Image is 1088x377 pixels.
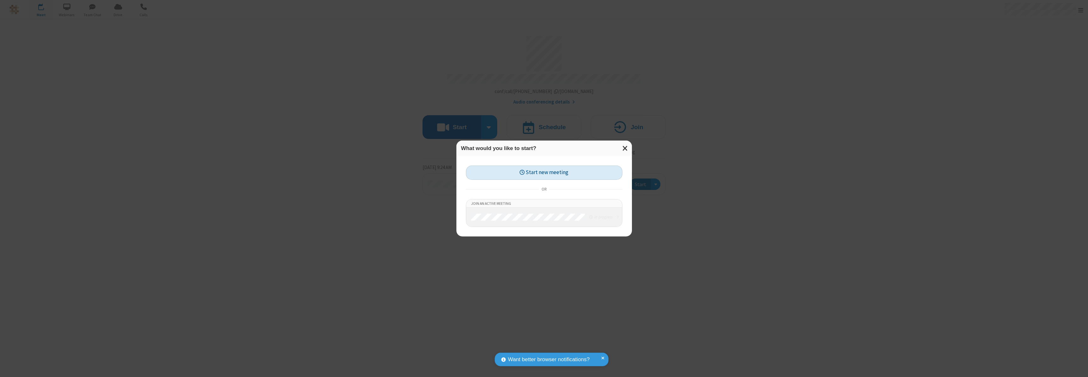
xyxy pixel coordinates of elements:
button: Start new meeting [466,166,622,180]
h3: What would you like to start? [461,145,627,151]
em: in progress [589,214,612,220]
li: Join an active meeting [466,199,622,208]
button: Close modal [619,141,632,156]
span: Want better browser notifications? [508,355,590,364]
span: or [539,185,549,194]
